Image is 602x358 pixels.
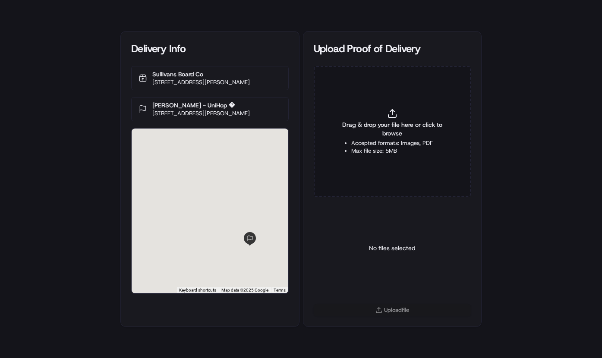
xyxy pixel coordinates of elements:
p: No files selected [369,244,415,252]
a: Open this area in Google Maps (opens a new window) [134,282,162,293]
div: Upload Proof of Delivery [314,42,471,56]
button: Keyboard shortcuts [179,287,216,293]
p: [STREET_ADDRESS][PERSON_NAME] [152,110,250,117]
div: Delivery Info [131,42,289,56]
li: Accepted formats: Images, PDF [351,139,433,147]
p: [PERSON_NAME] - UniHop � [152,101,250,110]
a: Terms (opens in new tab) [274,288,286,292]
p: [STREET_ADDRESS][PERSON_NAME] [152,79,250,86]
span: Drag & drop your file here or click to browse [335,120,450,138]
span: Map data ©2025 Google [221,288,268,292]
img: Google [134,282,162,293]
p: Sullivans Board Co [152,70,250,79]
li: Max file size: 5MB [351,147,433,155]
